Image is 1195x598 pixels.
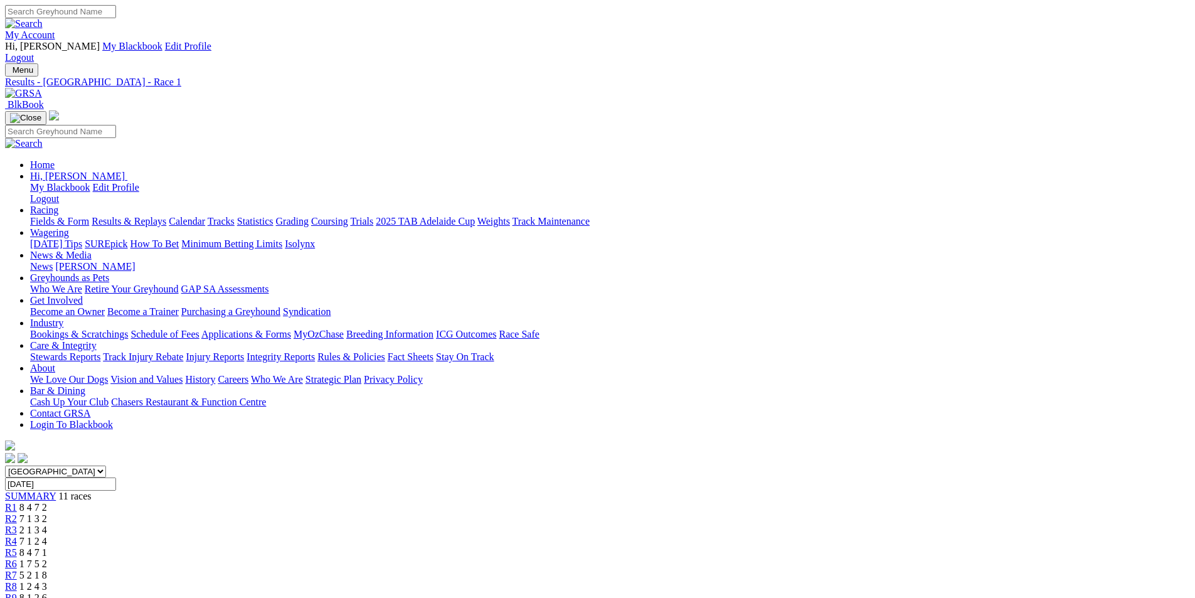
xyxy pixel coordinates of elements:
a: Logout [30,193,59,204]
img: logo-grsa-white.png [49,110,59,120]
a: Calendar [169,216,205,227]
a: Track Maintenance [513,216,590,227]
a: Minimum Betting Limits [181,238,282,249]
a: Fields & Form [30,216,89,227]
img: Search [5,18,43,29]
a: News & Media [30,250,92,260]
a: GAP SA Assessments [181,284,269,294]
a: Retire Your Greyhound [85,284,179,294]
button: Toggle navigation [5,63,38,77]
a: Results - [GEOGRAPHIC_DATA] - Race 1 [5,77,1190,88]
div: Get Involved [30,306,1190,318]
input: Select date [5,478,116,491]
a: Chasers Restaurant & Function Centre [111,397,266,407]
a: Bookings & Scratchings [30,329,128,339]
span: 2 1 3 4 [19,525,47,535]
a: Stay On Track [436,351,494,362]
img: Search [5,138,43,149]
a: Track Injury Rebate [103,351,183,362]
a: R4 [5,536,17,547]
span: 7 1 3 2 [19,513,47,524]
a: Race Safe [499,329,539,339]
a: Bar & Dining [30,385,85,396]
a: How To Bet [130,238,179,249]
img: facebook.svg [5,453,15,463]
a: Who We Are [30,284,82,294]
a: Become an Owner [30,306,105,317]
a: Weights [477,216,510,227]
span: 8 4 7 2 [19,502,47,513]
a: Fact Sheets [388,351,433,362]
span: 5 2 1 8 [19,570,47,580]
a: Isolynx [285,238,315,249]
a: Rules & Policies [317,351,385,362]
a: Contact GRSA [30,408,90,419]
a: Coursing [311,216,348,227]
a: [PERSON_NAME] [55,261,135,272]
a: R7 [5,570,17,580]
a: Grading [276,216,309,227]
div: Greyhounds as Pets [30,284,1190,295]
div: Bar & Dining [30,397,1190,408]
input: Search [5,5,116,18]
a: R3 [5,525,17,535]
span: 1 7 5 2 [19,558,47,569]
a: Wagering [30,227,69,238]
span: Hi, [PERSON_NAME] [5,41,100,51]
a: Breeding Information [346,329,433,339]
div: Hi, [PERSON_NAME] [30,182,1190,205]
a: Trials [350,216,373,227]
a: [DATE] Tips [30,238,82,249]
a: SUMMARY [5,491,56,501]
a: We Love Our Dogs [30,374,108,385]
a: 2025 TAB Adelaide Cup [376,216,475,227]
div: Wagering [30,238,1190,250]
a: Who We Are [251,374,303,385]
a: R5 [5,547,17,558]
a: R6 [5,558,17,569]
a: Industry [30,318,63,328]
a: R8 [5,581,17,592]
a: Stewards Reports [30,351,100,362]
div: My Account [5,41,1190,63]
a: R1 [5,502,17,513]
a: Privacy Policy [364,374,423,385]
span: R2 [5,513,17,524]
span: Menu [13,65,33,75]
a: Cash Up Your Club [30,397,109,407]
div: Care & Integrity [30,351,1190,363]
a: My Account [5,29,55,40]
a: SUREpick [85,238,127,249]
a: Tracks [208,216,235,227]
a: Edit Profile [93,182,139,193]
div: Industry [30,329,1190,340]
a: Results & Replays [92,216,166,227]
a: Syndication [283,306,331,317]
img: GRSA [5,88,42,99]
span: 7 1 2 4 [19,536,47,547]
a: Integrity Reports [247,351,315,362]
a: Home [30,159,55,170]
a: Statistics [237,216,274,227]
a: ICG Outcomes [436,329,496,339]
a: Purchasing a Greyhound [181,306,280,317]
a: My Blackbook [102,41,162,51]
span: BlkBook [8,99,44,110]
a: Become a Trainer [107,306,179,317]
a: Get Involved [30,295,83,306]
a: Careers [218,374,248,385]
span: Hi, [PERSON_NAME] [30,171,125,181]
a: Racing [30,205,58,215]
div: About [30,374,1190,385]
img: logo-grsa-white.png [5,440,15,451]
img: Close [10,113,41,123]
button: Toggle navigation [5,111,46,125]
